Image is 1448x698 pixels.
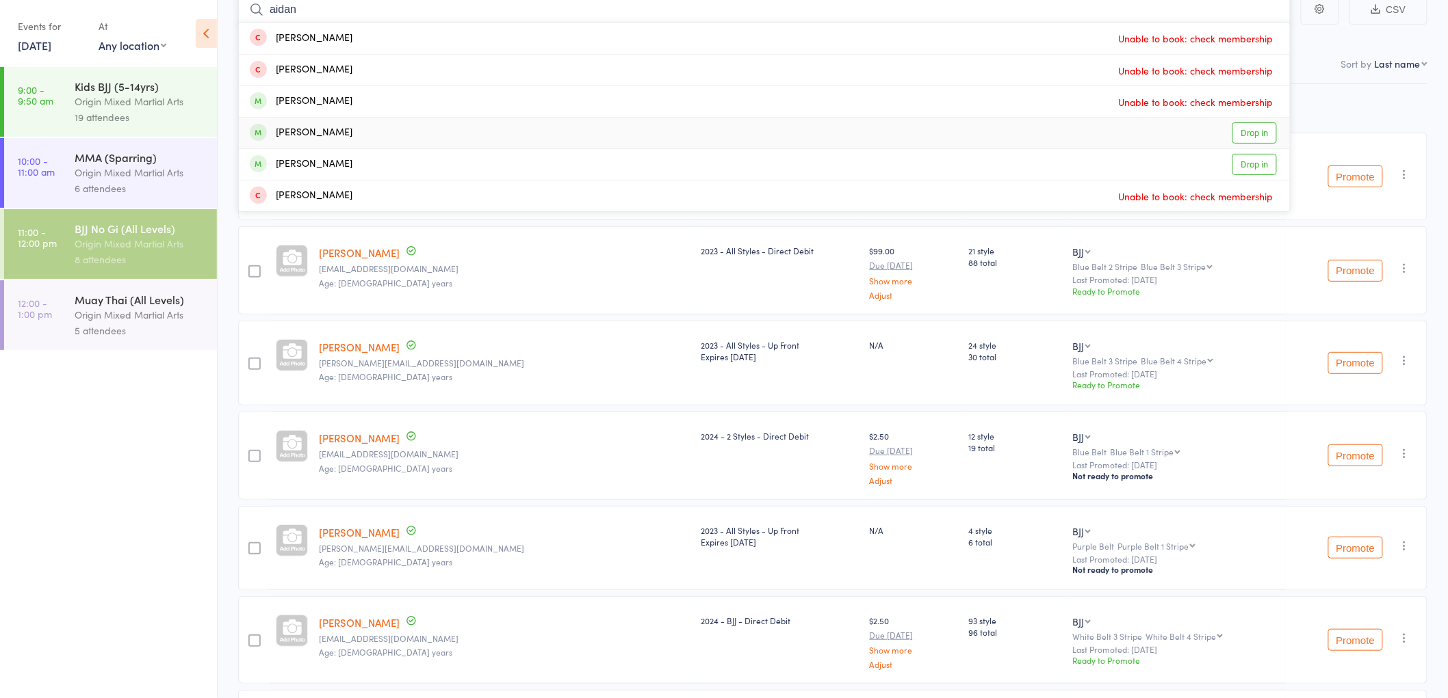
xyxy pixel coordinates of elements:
[1072,615,1084,628] div: BJJ
[1115,60,1277,81] span: Unable to book: check membership
[18,84,53,106] time: 9:00 - 9:50 am
[870,615,958,669] div: $2.50
[4,280,217,350] a: 12:00 -1:00 pmMuay Thai (All Levels)Origin Mixed Martial Arts5 attendees
[319,646,452,658] span: Age: [DEMOGRAPHIC_DATA] years
[18,155,55,177] time: 10:00 - 11:00 am
[319,543,690,553] small: Jamie_renouf@live.com
[1072,554,1280,564] small: Last Promoted: [DATE]
[1072,524,1084,538] div: BJJ
[319,615,400,630] a: [PERSON_NAME]
[250,125,352,141] div: [PERSON_NAME]
[1072,654,1280,666] div: Ready to Promote
[969,245,1062,256] span: 21 style
[701,536,858,548] div: Expires [DATE]
[75,94,205,109] div: Origin Mixed Martial Arts
[870,430,958,484] div: $2.50
[969,524,1062,536] span: 4 style
[75,252,205,267] div: 8 attendees
[1072,564,1280,575] div: Not ready to promote
[969,339,1062,351] span: 24 style
[870,245,958,299] div: $99.00
[969,256,1062,268] span: 88 total
[1072,541,1280,550] div: Purple Belt
[1328,165,1383,187] button: Promote
[870,645,958,654] a: Show more
[319,525,400,539] a: [PERSON_NAME]
[1072,285,1280,297] div: Ready to Promote
[75,79,205,94] div: Kids BJJ (5-14yrs)
[1072,632,1280,641] div: White Belt 3 Stripe
[319,358,690,368] small: a.mountford@live.com
[1072,645,1280,654] small: Last Promoted: [DATE]
[319,245,400,260] a: [PERSON_NAME]
[870,476,958,485] a: Adjust
[1341,57,1372,70] label: Sort by
[870,339,958,351] div: N/A
[1232,154,1277,175] a: Drop in
[75,109,205,125] div: 19 attendees
[870,446,958,455] small: Due [DATE]
[1072,275,1280,284] small: Last Promoted: [DATE]
[1328,444,1383,466] button: Promote
[1375,57,1421,70] div: Last name
[75,323,205,338] div: 5 attendees
[969,351,1062,362] span: 30 total
[1072,369,1280,379] small: Last Promoted: [DATE]
[1232,122,1277,144] a: Drop in
[1141,356,1206,365] div: Blue Belt 4 Stripe
[1146,632,1216,641] div: White Belt 4 Stripe
[18,15,85,38] div: Events for
[1072,262,1280,271] div: Blue Belt 2 Stripe
[1072,460,1280,470] small: Last Promoted: [DATE]
[701,245,858,256] div: 2023 - All Styles - Direct Debit
[969,615,1062,626] span: 93 style
[4,138,217,208] a: 10:00 -11:00 amMMA (Sparring)Origin Mixed Martial Arts6 attendees
[969,626,1062,638] span: 96 total
[870,630,958,640] small: Due [DATE]
[319,634,690,643] small: Raveenseshan@live.com
[250,31,352,46] div: [PERSON_NAME]
[1072,379,1280,390] div: Ready to Promote
[969,536,1062,548] span: 6 total
[1328,629,1383,651] button: Promote
[870,276,958,285] a: Show more
[75,180,205,196] div: 6 attendees
[75,307,205,323] div: Origin Mixed Martial Arts
[75,221,205,236] div: BJJ No Gi (All Levels)
[319,277,452,288] span: Age: [DEMOGRAPHIC_DATA] years
[250,62,352,78] div: [PERSON_NAME]
[319,462,452,474] span: Age: [DEMOGRAPHIC_DATA] years
[250,188,352,204] div: [PERSON_NAME]
[319,340,400,354] a: [PERSON_NAME]
[75,165,205,180] div: Origin Mixed Martial Arts
[4,209,217,279] a: 11:00 -12:00 pmBJJ No Gi (All Levels)Origin Mixed Martial Arts8 attendees
[701,615,858,626] div: 2024 - BJJ - Direct Debit
[870,461,958,470] a: Show more
[75,236,205,252] div: Origin Mixed Martial Arts
[1072,339,1084,353] div: BJJ
[1115,92,1277,112] span: Unable to book: check membership
[18,297,52,319] time: 12:00 - 1:00 pm
[1072,447,1280,456] div: Blue Belt
[1115,186,1277,206] span: Unable to book: check membership
[701,339,858,362] div: 2023 - All Styles - Up Front
[870,260,958,270] small: Due [DATE]
[1328,260,1383,282] button: Promote
[1110,447,1174,456] div: Blue Belt 1 Stripe
[870,291,958,299] a: Adjust
[1328,537,1383,559] button: Promote
[75,150,205,165] div: MMA (Sparring)
[701,430,858,442] div: 2024 - 2 Styles - Direct Debit
[1072,430,1084,444] div: BJJ
[1117,541,1189,550] div: Purple Belt 1 Stripe
[319,449,690,459] small: Femi@rechargewellness.com.au
[250,157,352,172] div: [PERSON_NAME]
[1072,245,1084,258] div: BJJ
[18,38,51,53] a: [DATE]
[1141,262,1206,271] div: Blue Belt 3 Stripe
[99,15,166,38] div: At
[969,442,1062,453] span: 19 total
[1072,356,1280,365] div: Blue Belt 3 Stripe
[319,264,690,273] small: chefzachjones@outlook.com
[319,371,452,382] span: Age: [DEMOGRAPHIC_DATA] years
